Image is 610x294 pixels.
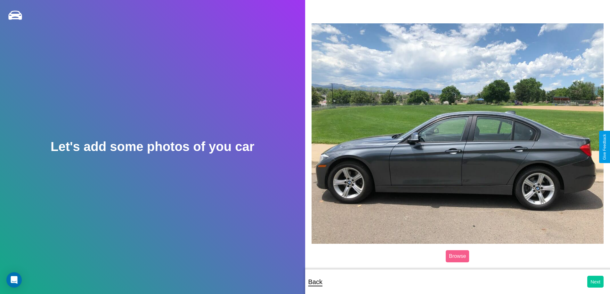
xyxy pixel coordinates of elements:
[312,23,604,243] img: posted
[6,272,22,288] div: Open Intercom Messenger
[587,276,604,288] button: Next
[51,139,254,154] h2: Let's add some photos of you car
[602,134,607,160] div: Give Feedback
[308,276,322,288] p: Back
[446,250,469,262] label: Browse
